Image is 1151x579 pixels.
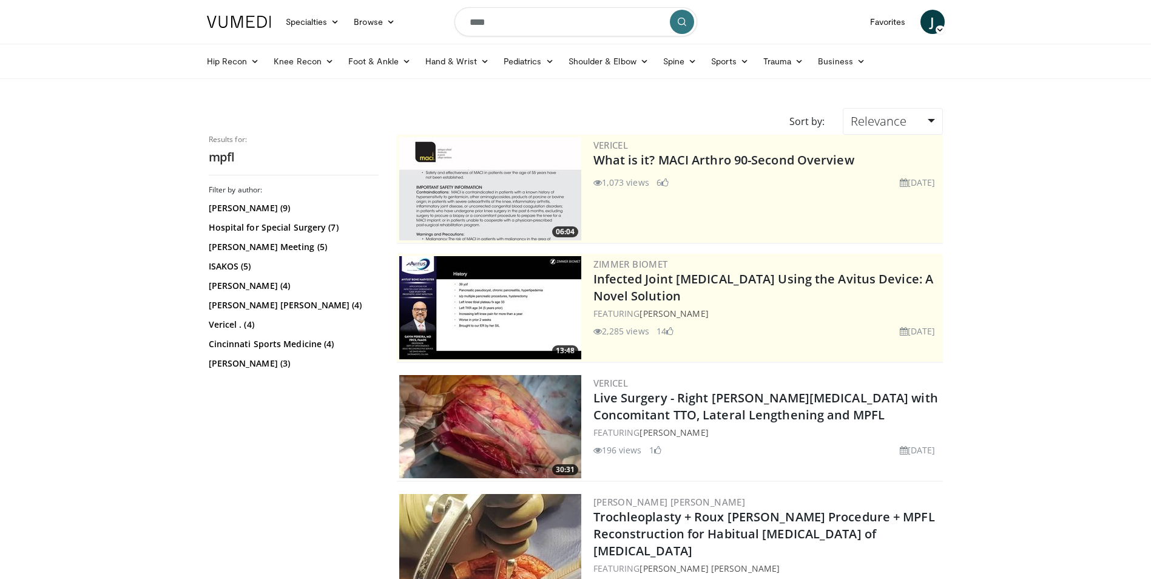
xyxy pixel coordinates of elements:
[593,307,940,320] div: FEATURING
[900,325,936,337] li: [DATE]
[593,176,649,189] li: 1,073 views
[656,49,704,73] a: Spine
[561,49,656,73] a: Shoulder & Elbow
[399,375,581,478] a: 30:31
[900,444,936,456] li: [DATE]
[418,49,496,73] a: Hand & Wrist
[266,49,341,73] a: Knee Recon
[209,319,376,331] a: Vericel . (4)
[399,137,581,240] img: aa6cc8ed-3dbf-4b6a-8d82-4a06f68b6688.300x170_q85_crop-smart_upscale.jpg
[640,427,708,438] a: [PERSON_NAME]
[593,152,854,168] a: What is it? MACI Arthro 90-Second Overview
[399,256,581,359] a: 13:48
[780,108,834,135] div: Sort by:
[200,49,267,73] a: Hip Recon
[209,202,376,214] a: [PERSON_NAME] (9)
[209,241,376,253] a: [PERSON_NAME] Meeting (5)
[593,258,668,270] a: Zimmer Biomet
[341,49,418,73] a: Foot & Ankle
[593,325,649,337] li: 2,285 views
[649,444,661,456] li: 1
[209,299,376,311] a: [PERSON_NAME] [PERSON_NAME] (4)
[454,7,697,36] input: Search topics, interventions
[593,509,935,559] a: Trochleoplasty + Roux [PERSON_NAME] Procedure + MPFL Reconstruction for Habitual [MEDICAL_DATA] o...
[593,390,938,423] a: Live Surgery - Right [PERSON_NAME][MEDICAL_DATA] with Concomitant TTO, Lateral Lengthening and MPFL
[209,185,379,195] h3: Filter by author:
[811,49,873,73] a: Business
[399,256,581,359] img: 6109daf6-8797-4a77-88a1-edd099c0a9a9.300x170_q85_crop-smart_upscale.jpg
[640,563,780,574] a: [PERSON_NAME] [PERSON_NAME]
[593,377,629,389] a: Vericel
[593,496,746,508] a: [PERSON_NAME] [PERSON_NAME]
[593,271,934,304] a: Infected Joint [MEDICAL_DATA] Using the Avitus Device: A Novel Solution
[593,139,629,151] a: Vericel
[920,10,945,34] a: J
[346,10,402,34] a: Browse
[552,345,578,356] span: 13:48
[863,10,913,34] a: Favorites
[900,176,936,189] li: [DATE]
[209,135,379,144] p: Results for:
[209,149,379,165] h2: mpfl
[209,260,376,273] a: ISAKOS (5)
[593,426,940,439] div: FEATURING
[640,308,708,319] a: [PERSON_NAME]
[209,338,376,350] a: Cincinnati Sports Medicine (4)
[278,10,347,34] a: Specialties
[209,222,376,234] a: Hospital for Special Surgery (7)
[209,280,376,292] a: [PERSON_NAME] (4)
[496,49,561,73] a: Pediatrics
[399,137,581,240] a: 06:04
[593,562,940,575] div: FEATURING
[209,357,376,370] a: [PERSON_NAME] (3)
[657,176,669,189] li: 6
[843,108,942,135] a: Relevance
[593,444,642,456] li: 196 views
[552,226,578,237] span: 06:04
[399,375,581,478] img: f2822210-6046-4d88-9b48-ff7c77ada2d7.300x170_q85_crop-smart_upscale.jpg
[704,49,756,73] a: Sports
[552,464,578,475] span: 30:31
[657,325,673,337] li: 14
[756,49,811,73] a: Trauma
[207,16,271,28] img: VuMedi Logo
[851,113,906,129] span: Relevance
